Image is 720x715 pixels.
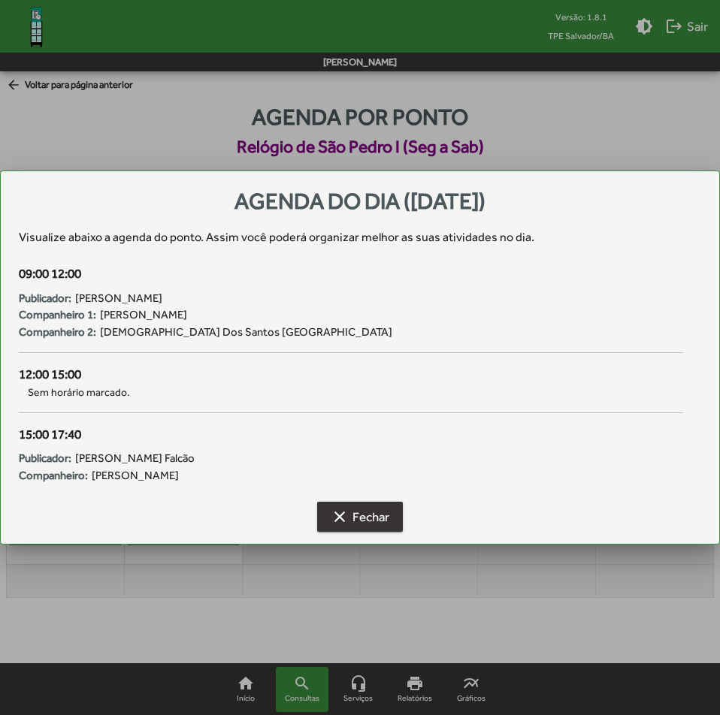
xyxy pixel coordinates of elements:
[317,502,403,532] button: Fechar
[19,425,683,445] div: 15:00 17:40
[234,188,486,214] span: Agenda do dia ([DATE])
[100,324,392,341] span: [DEMOGRAPHIC_DATA] Dos Santos [GEOGRAPHIC_DATA]
[19,450,71,467] strong: Publicador:
[331,503,389,530] span: Fechar
[19,306,96,324] strong: Companheiro 1:
[19,385,683,400] span: Sem horário marcado.
[19,264,683,284] div: 09:00 12:00
[100,306,187,324] span: [PERSON_NAME]
[19,290,71,307] strong: Publicador:
[75,290,162,307] span: [PERSON_NAME]
[331,508,349,526] mat-icon: clear
[19,324,96,341] strong: Companheiro 2:
[92,467,179,484] span: [PERSON_NAME]
[19,467,88,484] strong: Companheiro:
[75,450,195,467] span: [PERSON_NAME] Falcão
[19,228,701,246] div: Visualize abaixo a agenda do ponto . Assim você poderá organizar melhor as suas atividades no dia.
[19,365,683,385] div: 12:00 15:00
